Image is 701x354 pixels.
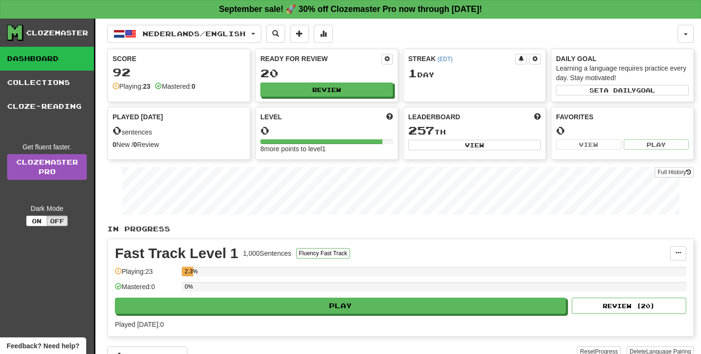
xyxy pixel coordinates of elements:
button: Fluency Fast Track [296,248,350,259]
button: Search sentences [266,25,285,43]
div: Day [408,67,541,80]
button: Seta dailygoal [556,85,689,95]
div: Fast Track Level 1 [115,246,238,260]
div: Streak [408,54,515,63]
div: Score [113,54,245,63]
div: Get fluent faster. [7,142,87,152]
button: Full History [655,167,694,177]
div: 2.3% [185,267,193,276]
div: 8 more points to level 1 [260,144,393,154]
span: a daily [604,87,636,94]
div: sentences [113,125,245,137]
div: th [408,125,541,137]
span: Leaderboard [408,112,460,122]
div: Ready for Review [260,54,381,63]
div: Mastered: [155,82,195,91]
button: Play [115,298,566,314]
button: Review [260,83,393,97]
div: Playing: [113,82,150,91]
span: Played [DATE]: 0 [115,321,164,328]
span: 0 [113,124,122,137]
button: Off [47,216,68,226]
div: 92 [113,66,245,78]
strong: 23 [143,83,151,90]
button: On [26,216,47,226]
strong: 0 [113,141,116,148]
span: Nederlands / English [143,30,246,38]
span: Level [260,112,282,122]
div: Daily Goal [556,54,689,63]
span: Open feedback widget [7,341,79,351]
p: In Progress [107,224,694,234]
div: 0 [556,125,689,136]
button: Play [624,139,689,150]
span: Score more points to level up [386,112,393,122]
strong: September sale! 🚀 30% off Clozemaster Pro now through [DATE]! [219,4,482,14]
span: Played [DATE] [113,112,163,122]
a: (EDT) [437,56,453,62]
button: View [408,140,541,150]
button: View [556,139,621,150]
div: Clozemaster [26,28,88,38]
button: Add sentence to collection [290,25,309,43]
div: 0 [260,125,393,136]
span: This week in points, UTC [534,112,541,122]
button: Nederlands/English [107,25,261,43]
div: Playing: 23 [115,267,177,282]
strong: 0 [134,141,137,148]
span: 257 [408,124,434,137]
div: Favorites [556,112,689,122]
div: 20 [260,67,393,79]
button: More stats [314,25,333,43]
div: Mastered: 0 [115,282,177,298]
button: Review (20) [572,298,686,314]
div: 1,000 Sentences [243,249,291,258]
div: Dark Mode [7,204,87,213]
strong: 0 [192,83,196,90]
div: Learning a language requires practice every day. Stay motivated! [556,63,689,83]
div: New / Review [113,140,245,149]
span: 1 [408,66,417,80]
a: ClozemasterPro [7,154,87,180]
